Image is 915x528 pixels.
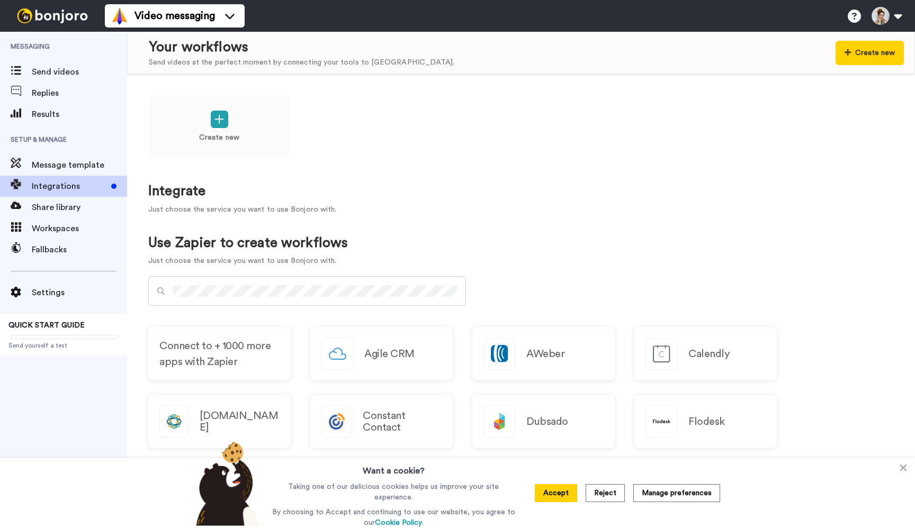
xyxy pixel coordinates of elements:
[32,180,107,193] span: Integrations
[472,395,615,448] a: Dubsado
[148,204,894,215] p: Just choose the service you want to use Bonjoro with.
[148,256,348,267] p: Just choose the service you want to use Bonjoro with.
[310,395,453,448] a: Constant Contact
[13,8,92,23] img: bj-logo-header-white.svg
[310,327,453,380] a: Agile CRM
[270,507,518,528] p: By choosing to Accept and continuing to use our website, you agree to our .
[8,322,85,329] span: QUICK START GUIDE
[484,406,515,437] img: logo_dubsado.svg
[32,159,127,171] span: Message template
[148,184,894,199] h1: Integrate
[32,66,127,78] span: Send videos
[134,8,215,23] span: Video messaging
[535,484,577,502] button: Accept
[148,395,291,448] a: [DOMAIN_NAME]
[32,243,127,256] span: Fallbacks
[526,348,564,360] h2: AWeber
[526,416,568,427] h2: Dubsado
[186,441,265,526] img: bear-with-cookie.png
[633,484,720,502] button: Manage preferences
[688,416,725,427] h2: Flodesk
[484,338,515,369] img: logo_aweber.svg
[149,38,454,57] div: Your workflows
[322,406,352,437] img: logo_constant_contact.svg
[159,338,280,370] span: Connect to + 1000 more apps with Zapier
[32,87,127,99] span: Replies
[836,41,904,65] button: Create new
[363,410,442,433] h2: Constant Contact
[688,348,729,360] h2: Calendly
[363,458,425,477] h3: Want a cookie?
[646,338,677,369] img: logo_calendly.svg
[8,341,119,350] span: Send yourself a test
[322,338,353,369] img: logo_agile_crm.svg
[32,108,127,121] span: Results
[111,7,128,24] img: vm-color.svg
[634,327,777,380] a: Calendly
[472,327,615,380] a: AWeber
[586,484,625,502] button: Reject
[32,222,127,235] span: Workspaces
[160,406,189,437] img: logo_closecom.svg
[364,348,415,360] h2: Agile CRM
[634,395,777,448] a: Flodesk
[199,132,239,143] p: Create new
[32,286,127,299] span: Settings
[148,235,348,251] h1: Use Zapier to create workflows
[148,327,291,380] a: Connect to + 1000 more apps with Zapier
[200,410,280,433] h2: [DOMAIN_NAME]
[148,95,290,159] a: Create new
[375,519,422,526] a: Cookie Policy
[646,406,677,437] img: logo_flodesk.svg
[270,481,518,503] p: Taking one of our delicious cookies helps us improve your site experience.
[149,57,454,68] div: Send videos at the perfect moment by connecting your tools to [GEOGRAPHIC_DATA].
[32,201,127,214] span: Share library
